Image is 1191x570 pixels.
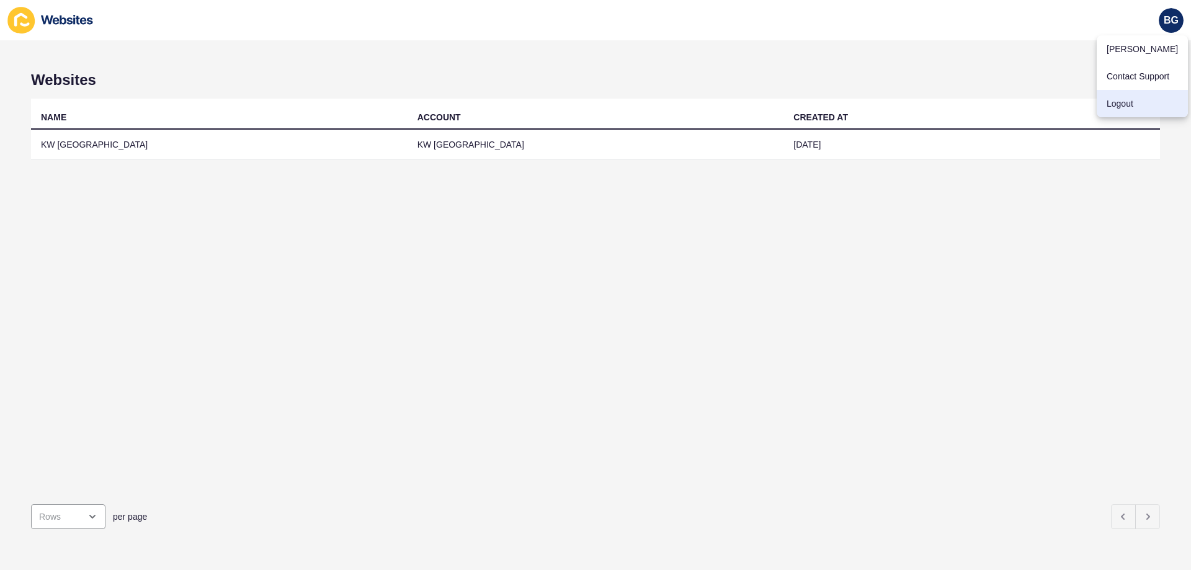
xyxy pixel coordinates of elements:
[408,130,784,160] td: KW [GEOGRAPHIC_DATA]
[1097,90,1188,117] a: Logout
[113,510,147,523] span: per page
[783,130,1160,160] td: [DATE]
[31,504,105,529] div: open menu
[417,111,461,123] div: ACCOUNT
[41,111,66,123] div: NAME
[793,111,848,123] div: CREATED AT
[31,130,408,160] td: KW [GEOGRAPHIC_DATA]
[1097,63,1188,90] a: Contact Support
[31,71,1160,89] h1: Websites
[1097,35,1188,63] a: [PERSON_NAME]
[1164,14,1179,27] span: BG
